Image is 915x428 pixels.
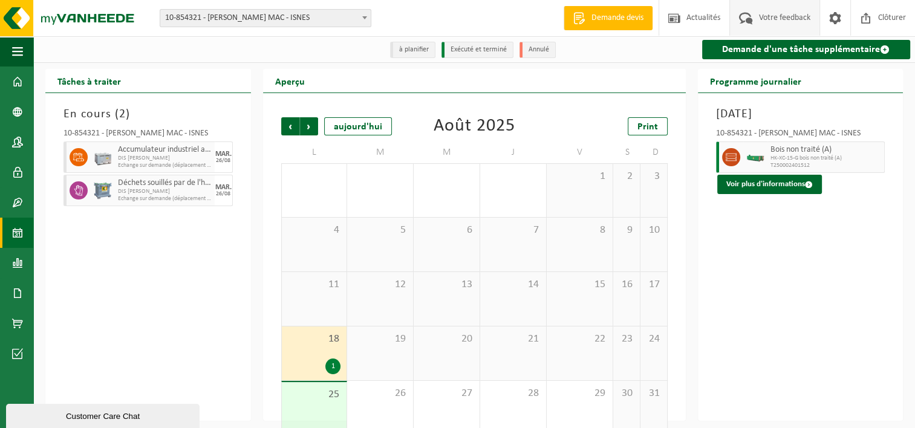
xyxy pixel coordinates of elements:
[564,6,653,30] a: Demande devis
[486,224,540,237] span: 7
[324,117,392,135] div: aujourd'hui
[288,278,341,291] span: 11
[619,278,634,291] span: 16
[390,42,435,58] li: à planifier
[94,148,112,166] img: PB-LB-0680-HPE-GY-11
[118,162,212,169] span: Echange sur demande (déplacement exclu)
[63,105,233,123] h3: En cours ( )
[770,155,882,162] span: HK-XC-15-G bois non traité (A)
[619,332,634,346] span: 23
[553,170,607,183] span: 1
[717,175,822,194] button: Voir plus d'informations
[353,387,407,400] span: 26
[63,129,233,141] div: 10-854321 - [PERSON_NAME] MAC - ISNES
[702,40,911,59] a: Demande d'une tâche supplémentaire
[94,181,112,199] img: PB-AP-0800-MET-02-01
[325,358,340,374] div: 1
[288,224,341,237] span: 4
[288,388,341,401] span: 25
[646,224,661,237] span: 10
[353,332,407,346] span: 19
[118,155,212,162] span: DIS [PERSON_NAME]
[6,401,202,428] iframe: chat widget
[118,178,212,188] span: Déchets souillés par de l'huile
[640,141,668,163] td: D
[480,141,547,163] td: J
[441,42,513,58] li: Exécuté et terminé
[646,332,661,346] span: 24
[347,141,414,163] td: M
[770,162,882,169] span: T250002401512
[353,224,407,237] span: 5
[420,387,474,400] span: 27
[519,42,556,58] li: Annulé
[770,145,882,155] span: Bois non traité (A)
[353,278,407,291] span: 12
[698,69,813,92] h2: Programme journalier
[420,224,474,237] span: 6
[434,117,515,135] div: Août 2025
[547,141,613,163] td: V
[553,387,607,400] span: 29
[288,332,341,346] span: 18
[420,332,474,346] span: 20
[637,122,658,132] span: Print
[215,184,232,191] div: MAR.
[263,69,317,92] h2: Aperçu
[746,153,764,162] img: HK-XC-15-GN-00
[646,170,661,183] span: 3
[414,141,480,163] td: M
[118,188,212,195] span: DIS [PERSON_NAME]
[160,9,371,27] span: 10-854321 - ELIA CRÉALYS MAC - ISNES
[486,387,540,400] span: 28
[613,141,640,163] td: S
[646,278,661,291] span: 17
[118,145,212,155] span: Accumulateur industriel au plomb
[215,151,232,158] div: MAR.
[160,10,371,27] span: 10-854321 - ELIA CRÉALYS MAC - ISNES
[119,108,126,120] span: 2
[486,278,540,291] span: 14
[45,69,133,92] h2: Tâches à traiter
[420,278,474,291] span: 13
[628,117,668,135] a: Print
[553,224,607,237] span: 8
[588,12,646,24] span: Demande devis
[486,332,540,346] span: 21
[619,224,634,237] span: 9
[216,191,230,197] div: 26/08
[216,158,230,164] div: 26/08
[716,105,885,123] h3: [DATE]
[646,387,661,400] span: 31
[716,129,885,141] div: 10-854321 - [PERSON_NAME] MAC - ISNES
[281,141,348,163] td: L
[553,278,607,291] span: 15
[300,117,318,135] span: Suivant
[553,332,607,346] span: 22
[619,170,634,183] span: 2
[281,117,299,135] span: Précédent
[619,387,634,400] span: 30
[118,195,212,203] span: Echange sur demande (déplacement exclu)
